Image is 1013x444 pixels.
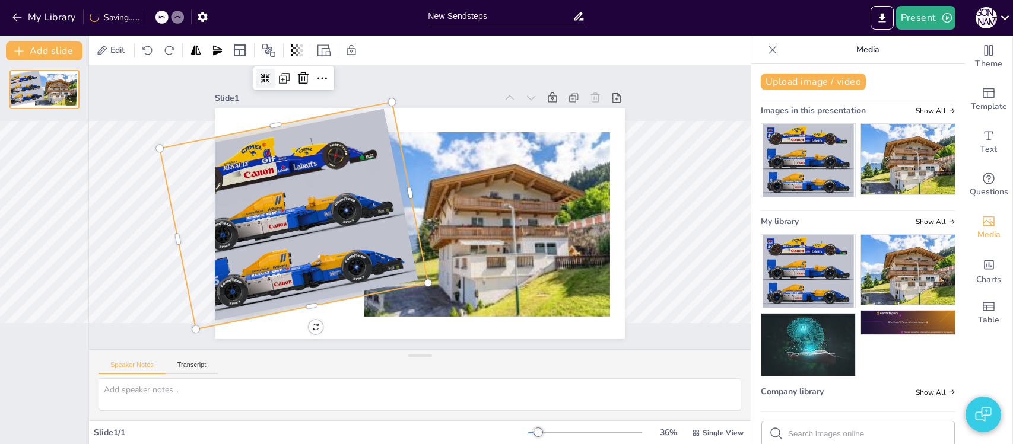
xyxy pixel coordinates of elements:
[761,235,855,308] img: 0a0aa498-b91e-4df5-a59a-d70edb32d4de.png
[428,8,573,25] input: Insert title
[861,124,955,194] img: 8bbd4760-e502-4b9f-ba29-e4f7c7be39cf.jpeg
[980,143,997,156] span: Text
[916,218,955,226] span: Show all
[965,78,1012,121] div: Add ready made slides
[976,7,997,28] div: [PERSON_NAME]
[861,311,955,334] img: 937098c2-5fb6-4287-bd1d-ba3300f34927.png
[215,92,497,104] div: Slide 1
[654,427,682,438] div: 36 %
[108,44,127,56] span: Edit
[977,228,1001,241] span: Media
[965,164,1012,206] div: Get real-time input from your audience
[761,105,866,116] span: Images in this presentation
[965,292,1012,334] div: Add a table
[761,216,799,227] span: My library
[262,43,276,58] span: Position
[861,235,955,305] img: 8bbd4760-e502-4b9f-ba29-e4f7c7be39cf.jpeg
[166,361,218,374] button: Transcript
[703,428,744,437] span: Single View
[978,314,999,327] span: Table
[916,107,955,115] span: Show all
[965,121,1012,164] div: Add text boxes
[782,36,953,64] p: Media
[965,206,1012,249] div: Add images, graphics, shapes or video
[965,249,1012,292] div: Add charts and graphs
[90,12,139,23] div: Saving......
[315,41,333,60] div: Resize presentation
[761,124,855,197] img: 0a0aa498-b91e-4df5-a59a-d70edb32d4de.png
[761,314,855,376] img: 67fbf8e5-5f84-4aea-a871-006369266871.jpeg
[9,70,80,109] div: 1
[976,6,997,30] button: [PERSON_NAME]
[94,427,528,438] div: Slide 1 / 1
[971,100,1007,113] span: Template
[871,6,894,30] button: Export to PowerPoint
[9,8,81,27] button: My Library
[761,74,866,90] button: Upload image / video
[975,58,1002,71] span: Theme
[788,429,947,438] input: Search images online
[965,36,1012,78] div: Change the overall theme
[896,6,955,30] button: Present
[65,95,76,106] div: 1
[6,41,82,60] button: Add slide
[916,388,955,397] span: Show all
[970,186,1008,199] span: Questions
[761,386,824,397] span: Company library
[230,41,249,60] div: Layout
[99,361,166,374] button: Speaker Notes
[976,273,1001,286] span: Charts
